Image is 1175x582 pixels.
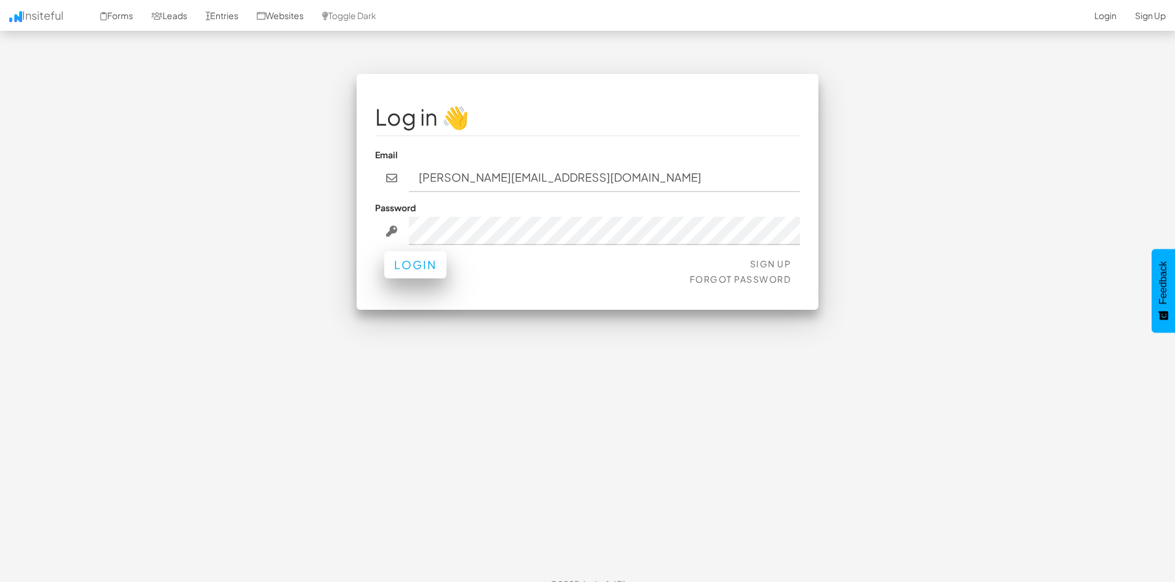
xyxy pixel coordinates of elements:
[375,105,800,129] h1: Log in 👋
[9,11,22,22] img: icon.png
[375,148,398,161] label: Email
[1152,249,1175,333] button: Feedback - Show survey
[1158,261,1169,304] span: Feedback
[384,251,446,278] button: Login
[690,273,791,285] a: Forgot Password
[375,201,416,214] label: Password
[750,258,791,269] a: Sign Up
[409,164,801,192] input: john@doe.com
